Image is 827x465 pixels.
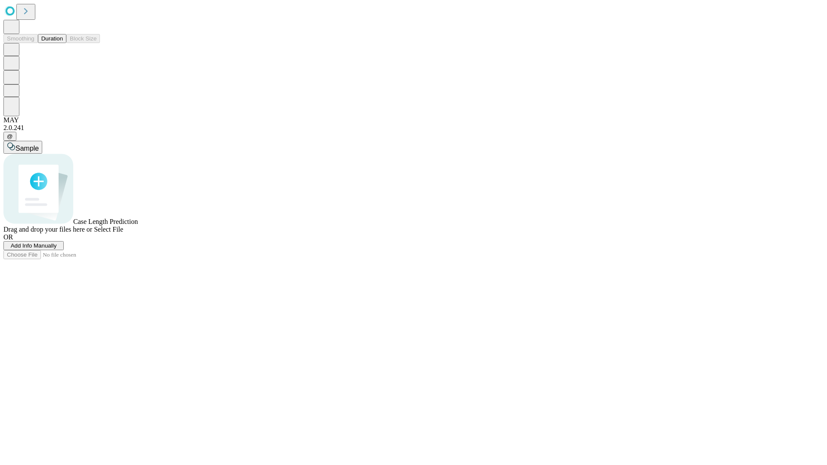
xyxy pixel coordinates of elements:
[3,34,38,43] button: Smoothing
[3,241,64,250] button: Add Info Manually
[3,116,824,124] div: MAY
[16,145,39,152] span: Sample
[66,34,100,43] button: Block Size
[94,226,123,233] span: Select File
[3,141,42,154] button: Sample
[3,226,92,233] span: Drag and drop your files here or
[7,133,13,139] span: @
[3,124,824,132] div: 2.0.241
[73,218,138,225] span: Case Length Prediction
[3,233,13,241] span: OR
[11,242,57,249] span: Add Info Manually
[38,34,66,43] button: Duration
[3,132,16,141] button: @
